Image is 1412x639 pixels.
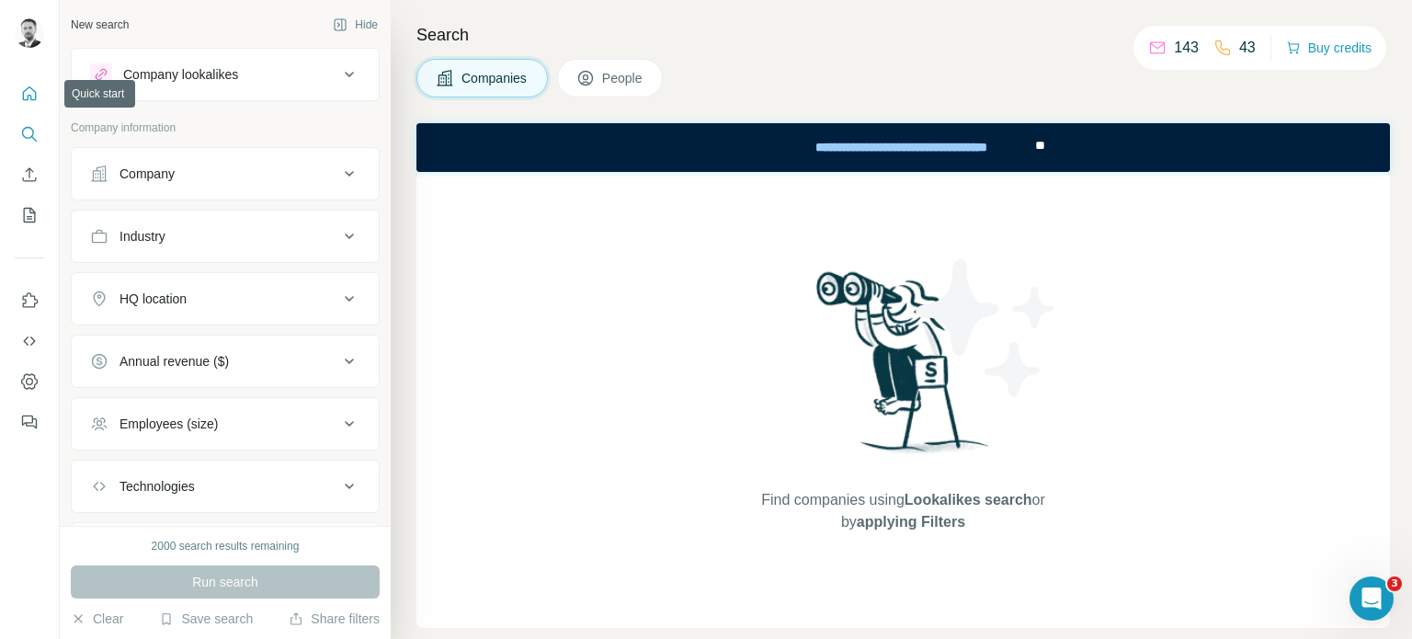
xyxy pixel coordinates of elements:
[1387,576,1402,591] span: 3
[1174,37,1199,59] p: 143
[120,227,165,245] div: Industry
[756,489,1050,533] span: Find companies using or by
[72,402,379,446] button: Employees (size)
[15,325,44,358] button: Use Surfe API
[159,610,253,628] button: Save search
[15,77,44,110] button: Quick start
[120,290,187,308] div: HQ location
[72,52,379,97] button: Company lookalikes
[15,18,44,48] img: Avatar
[71,17,129,33] div: New search
[416,123,1390,172] iframe: Banner
[120,352,229,371] div: Annual revenue ($)
[72,152,379,196] button: Company
[15,199,44,232] button: My lists
[123,65,238,84] div: Company lookalikes
[152,538,300,554] div: 2000 search results remaining
[416,22,1390,48] h4: Search
[71,120,380,136] p: Company information
[15,118,44,151] button: Search
[1349,576,1394,621] iframe: Intercom live chat
[320,11,391,39] button: Hide
[15,365,44,398] button: Dashboard
[857,514,965,530] span: applying Filters
[15,158,44,191] button: Enrich CSV
[904,245,1069,411] img: Surfe Illustration - Stars
[289,610,380,628] button: Share filters
[1286,35,1372,61] button: Buy credits
[461,69,529,87] span: Companies
[808,267,999,472] img: Surfe Illustration - Woman searching with binoculars
[120,165,175,183] div: Company
[120,415,218,433] div: Employees (size)
[120,477,195,496] div: Technologies
[905,492,1032,508] span: Lookalikes search
[1239,37,1256,59] p: 43
[72,464,379,508] button: Technologies
[72,214,379,258] button: Industry
[602,69,644,87] span: People
[15,284,44,317] button: Use Surfe on LinkedIn
[15,405,44,439] button: Feedback
[72,339,379,383] button: Annual revenue ($)
[71,610,123,628] button: Clear
[72,277,379,321] button: HQ location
